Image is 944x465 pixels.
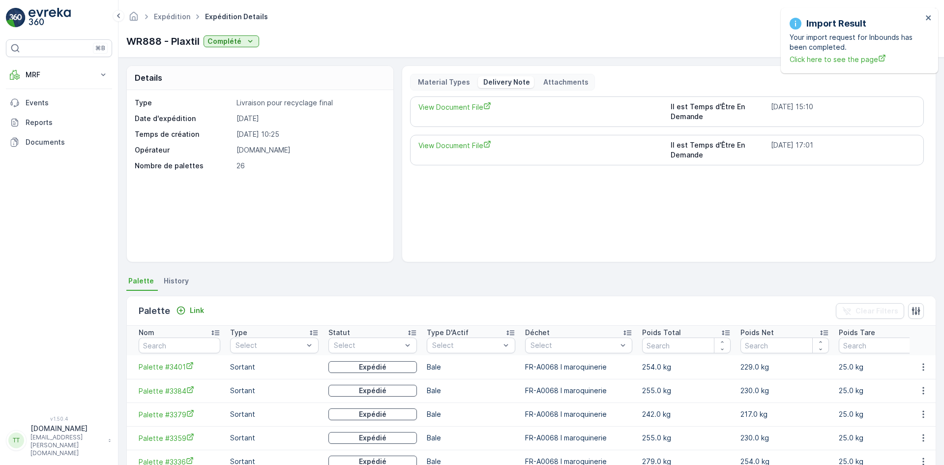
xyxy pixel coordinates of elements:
p: 230.0 kg [740,433,829,443]
p: Bale [427,386,515,396]
p: WR888 - Plaxtil [126,34,200,49]
div: TT [8,433,24,448]
p: Select [531,341,617,350]
p: FR-A0068 I maroquinerie [525,386,632,396]
p: Import Result [806,17,866,31]
p: 230.0 kg [740,386,829,396]
p: Bale [427,362,515,372]
p: Sortant [230,409,319,419]
p: Sortant [230,362,319,372]
p: 25.0 kg [839,409,927,419]
p: MRF [26,70,92,80]
span: Palette #3379 [139,409,220,420]
a: Reports [6,113,112,132]
span: View Document File [418,140,663,151]
p: Il est Temps d'Être En Demande [671,102,767,122]
p: 254.0 kg [642,362,731,372]
p: Your import request for Inbounds has been completed. [790,32,922,52]
button: Expédié [328,432,417,444]
span: v 1.50.4 [6,416,112,422]
a: Palette #3384 [139,386,220,396]
p: Sortant [230,433,319,443]
p: Delivery Note [482,77,530,87]
a: View Document File [418,102,663,122]
p: Palette [139,304,170,318]
img: logo [6,8,26,28]
button: TT[DOMAIN_NAME][EMAIL_ADDRESS][PERSON_NAME][DOMAIN_NAME] [6,424,112,457]
a: Palette #3401 [139,362,220,372]
p: 26 [236,161,383,171]
p: Nombre de palettes [135,161,233,171]
p: Opérateur [135,145,233,155]
p: Date d'expédition [135,114,233,124]
button: Expédié [328,361,417,373]
p: FR-A0068 I maroquinerie [525,409,632,419]
button: Complété [204,35,259,47]
button: Expédié [328,385,417,397]
p: Poids Tare [839,328,875,338]
p: [DATE] 15:10 [771,102,915,122]
p: Complété [207,36,241,46]
p: [DATE] 10:25 [236,129,383,139]
p: Type D'Actif [427,328,469,338]
button: Clear Filters [836,303,904,319]
p: Select [432,341,500,350]
p: Bale [427,433,515,443]
p: Il est Temps d'Être En Demande [671,140,767,160]
p: Temps de création [135,129,233,139]
span: View Document File [418,102,663,112]
p: Poids Total [642,328,681,338]
input: Search [839,338,927,353]
p: Clear Filters [855,306,898,316]
img: logo_light-DOdMpM7g.png [29,8,71,28]
p: 25.0 kg [839,433,927,443]
p: Select [334,341,402,350]
button: MRF [6,65,112,85]
p: Bale [427,409,515,419]
button: Link [172,305,208,316]
p: 229.0 kg [740,362,829,372]
p: [DATE] [236,114,383,124]
p: Select [236,341,303,350]
p: ⌘B [95,44,105,52]
p: Material Types [416,77,470,87]
a: Click here to see the page [790,54,922,64]
p: Sortant [230,386,319,396]
input: Search [740,338,829,353]
a: Events [6,93,112,113]
p: Statut [328,328,350,338]
p: Expédié [359,409,386,419]
a: Palette #3359 [139,433,220,443]
p: Link [190,306,204,315]
p: Events [26,98,108,108]
p: 25.0 kg [839,386,927,396]
p: [DOMAIN_NAME] [236,145,383,155]
a: View Document File [418,140,663,160]
p: 217.0 kg [740,409,829,419]
p: FR-A0068 I maroquinerie [525,433,632,443]
p: Details [135,72,162,84]
p: Reports [26,118,108,127]
p: [DATE] 17:01 [771,140,915,160]
input: Search [139,338,220,353]
p: 255.0 kg [642,386,731,396]
p: Expédié [359,362,386,372]
p: Expédié [359,386,386,396]
p: [DOMAIN_NAME] [30,424,103,434]
a: Homepage [128,15,139,23]
p: Poids Net [740,328,774,338]
p: Documents [26,137,108,147]
p: Expédié [359,433,386,443]
p: Type [135,98,233,108]
span: Expédition Details [203,12,270,22]
p: [EMAIL_ADDRESS][PERSON_NAME][DOMAIN_NAME] [30,434,103,457]
p: Type [230,328,247,338]
p: 25.0 kg [839,362,927,372]
p: Livraison pour recyclage final [236,98,383,108]
a: Documents [6,132,112,152]
p: FR-A0068 I maroquinerie [525,362,632,372]
p: Déchet [525,328,550,338]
